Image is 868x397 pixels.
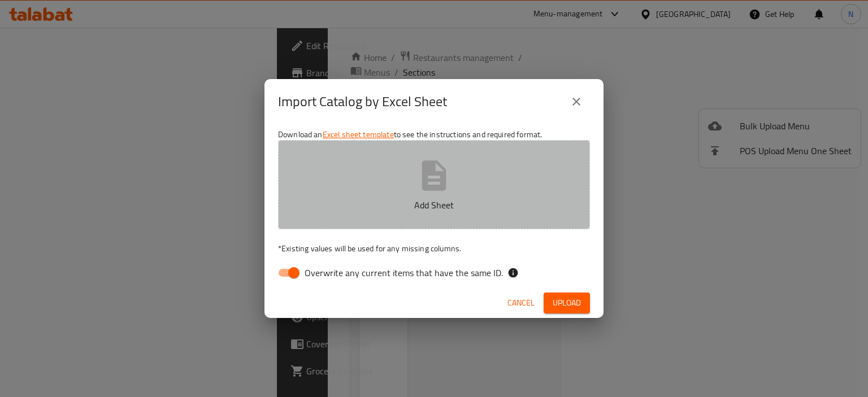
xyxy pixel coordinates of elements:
[278,93,447,111] h2: Import Catalog by Excel Sheet
[553,296,581,310] span: Upload
[544,293,590,313] button: Upload
[563,88,590,115] button: close
[507,267,519,278] svg: If the overwrite option isn't selected, then the items that match an existing ID will be ignored ...
[323,127,394,142] a: Excel sheet template
[507,296,535,310] span: Cancel
[305,266,503,280] span: Overwrite any current items that have the same ID.
[278,140,590,229] button: Add Sheet
[503,293,539,313] button: Cancel
[296,198,572,212] p: Add Sheet
[278,243,590,254] p: Existing values will be used for any missing columns.
[264,124,604,288] div: Download an to see the instructions and required format.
